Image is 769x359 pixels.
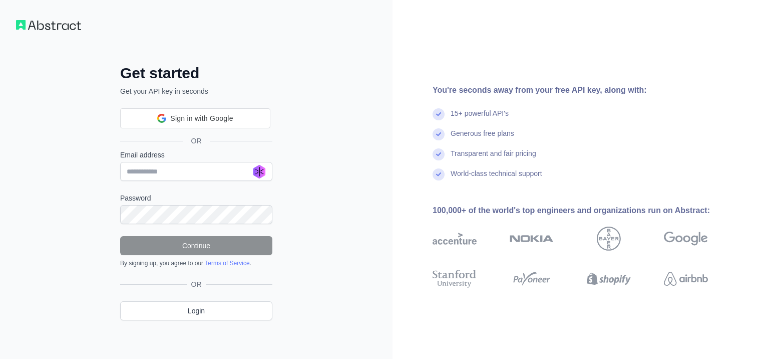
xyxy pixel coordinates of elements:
[433,84,740,96] div: You're seconds away from your free API key, along with:
[205,260,249,267] a: Terms of Service
[120,86,272,96] p: Get your API key in seconds
[120,193,272,203] label: Password
[433,128,445,140] img: check mark
[16,20,81,30] img: Workflow
[120,259,272,267] div: By signing up, you agree to our .
[183,136,210,146] span: OR
[664,268,708,290] img: airbnb
[597,227,621,251] img: bayer
[433,205,740,217] div: 100,000+ of the world's top engineers and organizations run on Abstract:
[664,227,708,251] img: google
[451,108,509,128] div: 15+ powerful API's
[433,168,445,181] img: check mark
[120,108,270,128] div: Sign in with Google
[187,279,206,289] span: OR
[451,128,514,148] div: Generous free plans
[433,148,445,160] img: check mark
[587,268,631,290] img: shopify
[451,148,536,168] div: Transparent and fair pricing
[510,268,554,290] img: payoneer
[433,227,477,251] img: accenture
[433,268,477,290] img: stanford university
[433,108,445,120] img: check mark
[120,301,272,320] a: Login
[120,64,272,82] h2: Get started
[451,168,542,189] div: World-class technical support
[510,227,554,251] img: nokia
[170,113,233,124] span: Sign in with Google
[120,150,272,160] label: Email address
[120,236,272,255] button: Continue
